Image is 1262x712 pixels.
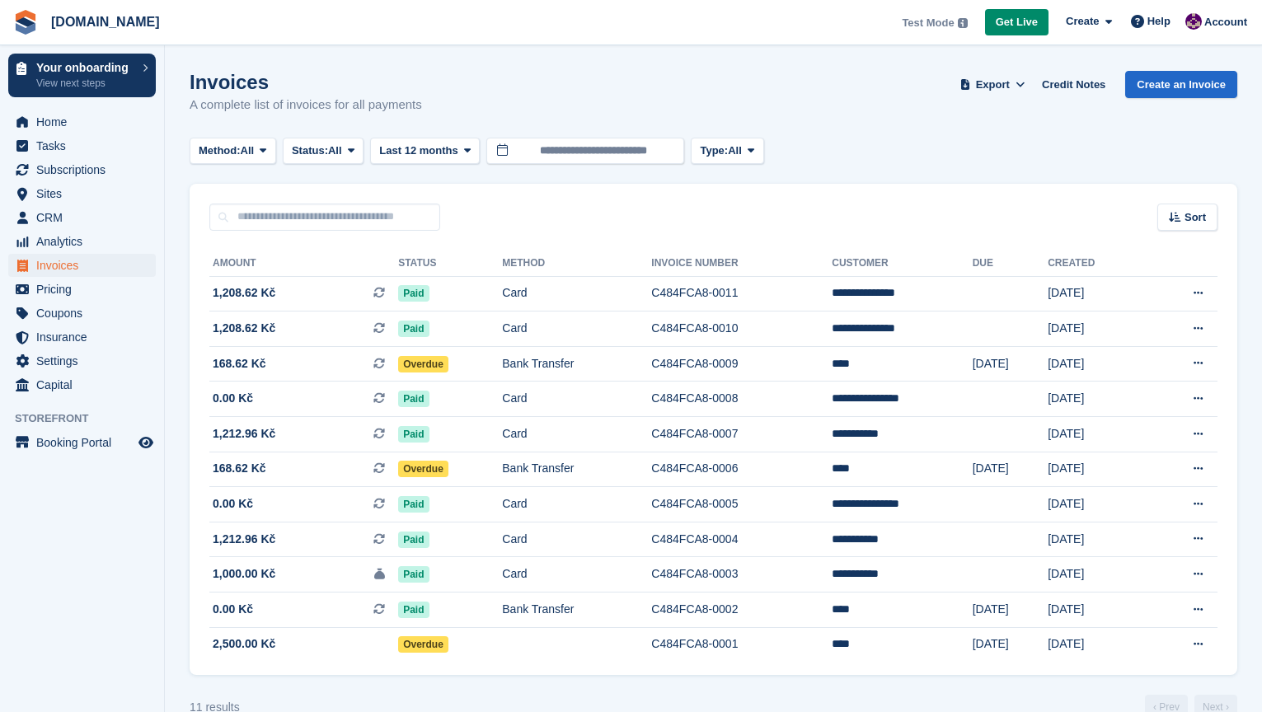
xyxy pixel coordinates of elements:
td: [DATE] [973,627,1049,662]
th: Amount [209,251,398,277]
td: Card [502,417,651,452]
span: 1,212.96 Kč [213,425,275,443]
span: Analytics [36,230,135,253]
td: Card [502,276,651,311]
span: Coupons [36,302,135,325]
span: Settings [36,349,135,372]
th: Created [1048,251,1146,277]
span: Booking Portal [36,431,135,454]
span: Tasks [36,134,135,157]
td: C484FCA8-0006 [651,452,832,487]
span: All [241,143,255,159]
a: menu [8,302,156,325]
th: Status [398,251,502,277]
span: Insurance [36,326,135,349]
img: Anna Žambůrková [1185,13,1202,30]
p: View next steps [36,76,134,91]
th: Method [502,251,651,277]
span: CRM [36,206,135,229]
td: C484FCA8-0007 [651,417,832,452]
span: Storefront [15,410,164,427]
span: Status: [292,143,328,159]
a: Your onboarding View next steps [8,54,156,97]
img: stora-icon-8386f47178a22dfd0bd8f6a31ec36ba5ce8667c1dd55bd0f319d3a0aa187defe.svg [13,10,38,35]
td: [DATE] [1048,452,1146,487]
span: 168.62 Kč [213,460,266,477]
td: C484FCA8-0008 [651,382,832,417]
span: Paid [398,602,429,618]
a: menu [8,326,156,349]
td: Card [502,487,651,522]
td: [DATE] [973,452,1049,487]
span: Pricing [36,278,135,301]
th: Customer [832,251,972,277]
button: Type: All [691,138,763,165]
td: C484FCA8-0001 [651,627,832,662]
span: Type: [700,143,728,159]
th: Invoice Number [651,251,832,277]
td: [DATE] [1048,487,1146,522]
a: menu [8,158,156,181]
button: Method: All [190,138,276,165]
span: Overdue [398,636,448,653]
td: Card [502,557,651,593]
td: C484FCA8-0005 [651,487,832,522]
a: menu [8,182,156,205]
td: [DATE] [1048,311,1146,347]
a: menu [8,431,156,454]
span: Overdue [398,356,448,372]
td: C484FCA8-0010 [651,311,832,347]
td: Bank Transfer [502,593,651,628]
img: icon-info-grey-7440780725fd019a000dd9b08b2336e03edf1995a4989e88bcd33f0948082b44.svg [958,18,968,28]
td: C484FCA8-0011 [651,276,832,311]
span: Sites [36,182,135,205]
th: Due [973,251,1049,277]
td: Bank Transfer [502,452,651,487]
span: Test Mode [902,15,954,31]
a: menu [8,254,156,277]
span: 1,212.96 Kč [213,531,275,548]
span: 168.62 Kč [213,355,266,372]
span: Paid [398,426,429,443]
button: Status: All [283,138,364,165]
p: A complete list of invoices for all payments [190,96,422,115]
td: [DATE] [1048,593,1146,628]
td: [DATE] [973,346,1049,382]
span: Last 12 months [379,143,457,159]
td: Bank Transfer [502,346,651,382]
button: Last 12 months [370,138,480,165]
p: Your onboarding [36,62,134,73]
td: [DATE] [973,593,1049,628]
span: Get Live [996,14,1038,30]
span: Paid [398,496,429,513]
button: Export [956,71,1029,98]
span: Capital [36,373,135,396]
a: menu [8,134,156,157]
td: [DATE] [1048,522,1146,557]
td: [DATE] [1048,346,1146,382]
a: menu [8,206,156,229]
a: menu [8,110,156,133]
span: 2,500.00 Kč [213,635,275,653]
span: 0.00 Kč [213,495,253,513]
span: 0.00 Kč [213,601,253,618]
a: menu [8,230,156,253]
td: [DATE] [1048,417,1146,452]
span: Paid [398,566,429,583]
span: Create [1066,13,1099,30]
td: [DATE] [1048,557,1146,593]
span: Invoices [36,254,135,277]
span: Paid [398,391,429,407]
span: 1,208.62 Kč [213,320,275,337]
span: Paid [398,532,429,548]
span: Subscriptions [36,158,135,181]
span: Paid [398,321,429,337]
td: C484FCA8-0004 [651,522,832,557]
a: menu [8,373,156,396]
a: menu [8,278,156,301]
h1: Invoices [190,71,422,93]
span: 1,208.62 Kč [213,284,275,302]
td: Card [502,522,651,557]
span: Home [36,110,135,133]
span: Account [1204,14,1247,30]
